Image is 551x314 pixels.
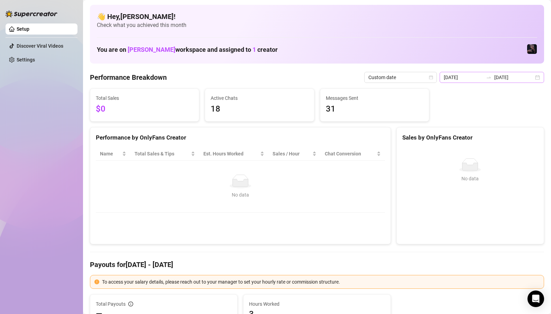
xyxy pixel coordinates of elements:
span: 31 [326,103,423,116]
div: Open Intercom Messenger [527,291,544,307]
div: No data [103,191,378,199]
span: Chat Conversion [325,150,375,158]
span: Hours Worked [249,300,385,308]
span: [PERSON_NAME] [128,46,175,53]
a: Discover Viral Videos [17,43,63,49]
th: Chat Conversion [321,147,385,161]
h1: You are on workspace and assigned to creator [97,46,278,54]
div: Est. Hours Worked [203,150,259,158]
th: Sales / Hour [268,147,321,161]
span: to [486,75,492,80]
span: Active Chats [211,94,308,102]
h4: Performance Breakdown [90,73,167,82]
img: CYBERGIRL [527,44,537,54]
span: Sales / Hour [273,150,311,158]
span: Messages Sent [326,94,423,102]
input: End date [494,74,534,81]
h4: 👋 Hey, [PERSON_NAME] ! [97,12,537,21]
span: 1 [252,46,256,53]
th: Total Sales & Tips [130,147,199,161]
span: Total Sales & Tips [135,150,190,158]
img: logo-BBDzfeDw.svg [6,10,57,17]
span: $0 [96,103,193,116]
th: Name [96,147,130,161]
span: Total Sales [96,94,193,102]
span: swap-right [486,75,492,80]
span: 18 [211,103,308,116]
div: No data [405,175,535,182]
span: Check what you achieved this month [97,21,537,29]
span: Custom date [368,72,433,83]
span: Name [100,150,121,158]
div: Performance by OnlyFans Creator [96,133,385,142]
span: Total Payouts [96,300,126,308]
input: Start date [444,74,483,81]
div: Sales by OnlyFans Creator [402,133,538,142]
a: Setup [17,26,29,32]
span: calendar [429,75,433,79]
h4: Payouts for [DATE] - [DATE] [90,260,544,269]
span: exclamation-circle [94,279,99,284]
a: Settings [17,57,35,63]
div: To access your salary details, please reach out to your manager to set your hourly rate or commis... [102,278,540,286]
span: info-circle [128,302,133,306]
